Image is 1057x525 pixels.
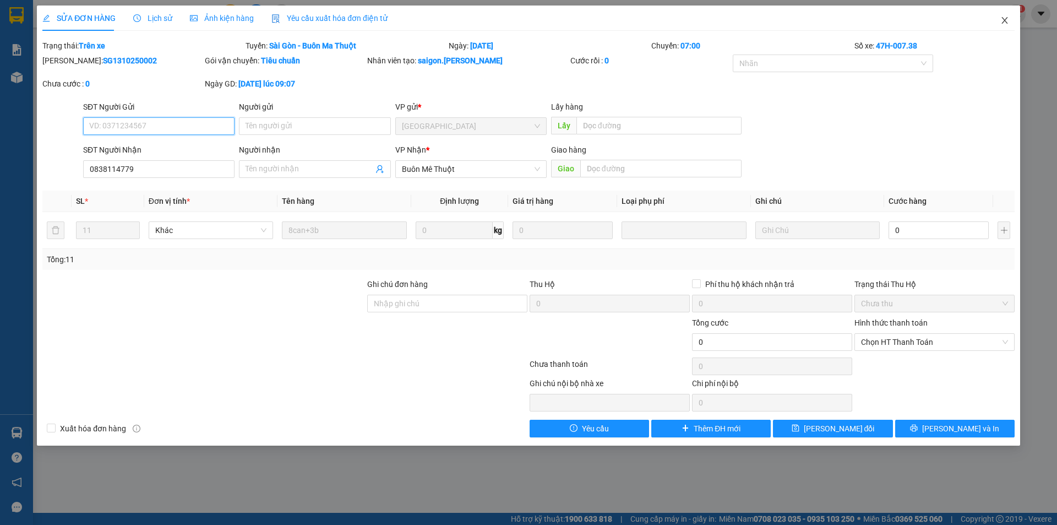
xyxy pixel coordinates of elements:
[239,101,390,113] div: Người gửi
[651,420,771,437] button: plusThêm ĐH mới
[580,160,742,177] input: Dọc đường
[83,101,235,113] div: SĐT Người Gửi
[402,118,540,134] span: Sài Gòn
[155,222,266,239] span: Khác
[692,318,728,327] span: Tổng cước
[804,423,875,435] span: [PERSON_NAME] đổi
[694,423,740,435] span: Thêm ĐH mới
[56,423,130,435] span: Xuất hóa đơn hàng
[680,41,700,50] b: 07:00
[149,197,190,205] span: Đơn vị tính
[876,41,917,50] b: 47H-007.38
[42,78,203,90] div: Chưa cước :
[239,144,390,156] div: Người nhận
[133,14,172,23] span: Lịch sử
[282,197,314,205] span: Tên hàng
[271,14,388,23] span: Yêu cầu xuất hóa đơn điện tử
[773,420,892,437] button: save[PERSON_NAME] đổi
[570,55,731,67] div: Cước rồi :
[576,117,742,134] input: Dọc đường
[282,221,406,239] input: VD: Bàn, Ghế
[701,278,799,290] span: Phí thu hộ khách nhận trả
[190,14,254,23] span: Ảnh kiện hàng
[244,40,448,52] div: Tuyến:
[922,423,999,435] span: [PERSON_NAME] và In
[367,280,428,289] label: Ghi chú đơn hàng
[238,79,295,88] b: [DATE] lúc 09:07
[889,197,927,205] span: Cước hàng
[42,55,203,67] div: [PERSON_NAME]:
[440,197,479,205] span: Định lượng
[1000,16,1009,25] span: close
[133,425,140,432] span: info-circle
[551,117,576,134] span: Lấy
[190,14,198,22] span: picture
[269,41,356,50] b: Sài Gòn - Buôn Ma Thuột
[528,358,691,377] div: Chưa thanh toán
[582,423,609,435] span: Yêu cầu
[205,55,365,67] div: Gói vận chuyển:
[470,41,493,50] b: [DATE]
[551,145,586,154] span: Giao hàng
[854,318,928,327] label: Hình thức thanh toán
[448,40,651,52] div: Ngày:
[692,377,852,394] div: Chi phí nội bộ
[103,56,157,65] b: SG1310250002
[402,161,540,177] span: Buôn Mê Thuột
[570,424,577,433] span: exclamation-circle
[617,191,750,212] th: Loại phụ phí
[395,101,547,113] div: VP gửi
[998,221,1010,239] button: plus
[79,41,105,50] b: Trên xe
[367,55,568,67] div: Nhân viên tạo:
[367,295,527,312] input: Ghi chú đơn hàng
[133,14,141,22] span: clock-circle
[854,278,1015,290] div: Trạng thái Thu Hộ
[682,424,689,433] span: plus
[551,102,583,111] span: Lấy hàng
[205,78,365,90] div: Ngày GD:
[42,14,50,22] span: edit
[42,14,116,23] span: SỬA ĐƠN HÀNG
[83,144,235,156] div: SĐT Người Nhận
[76,197,85,205] span: SL
[910,424,918,433] span: printer
[755,221,880,239] input: Ghi Chú
[261,56,300,65] b: Tiêu chuẩn
[853,40,1016,52] div: Số xe:
[530,280,555,289] span: Thu Hộ
[395,145,426,154] span: VP Nhận
[551,160,580,177] span: Giao
[861,295,1008,312] span: Chưa thu
[47,221,64,239] button: delete
[47,253,408,266] div: Tổng: 11
[41,40,244,52] div: Trạng thái:
[271,14,280,23] img: icon
[989,6,1020,36] button: Close
[650,40,853,52] div: Chuyến:
[895,420,1015,437] button: printer[PERSON_NAME] và In
[604,56,609,65] b: 0
[513,197,553,205] span: Giá trị hàng
[530,420,649,437] button: exclamation-circleYêu cầu
[513,221,613,239] input: 0
[85,79,90,88] b: 0
[493,221,504,239] span: kg
[530,377,690,394] div: Ghi chú nội bộ nhà xe
[751,191,884,212] th: Ghi chú
[375,165,384,174] span: user-add
[418,56,503,65] b: saigon.[PERSON_NAME]
[861,334,1008,350] span: Chọn HT Thanh Toán
[792,424,799,433] span: save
